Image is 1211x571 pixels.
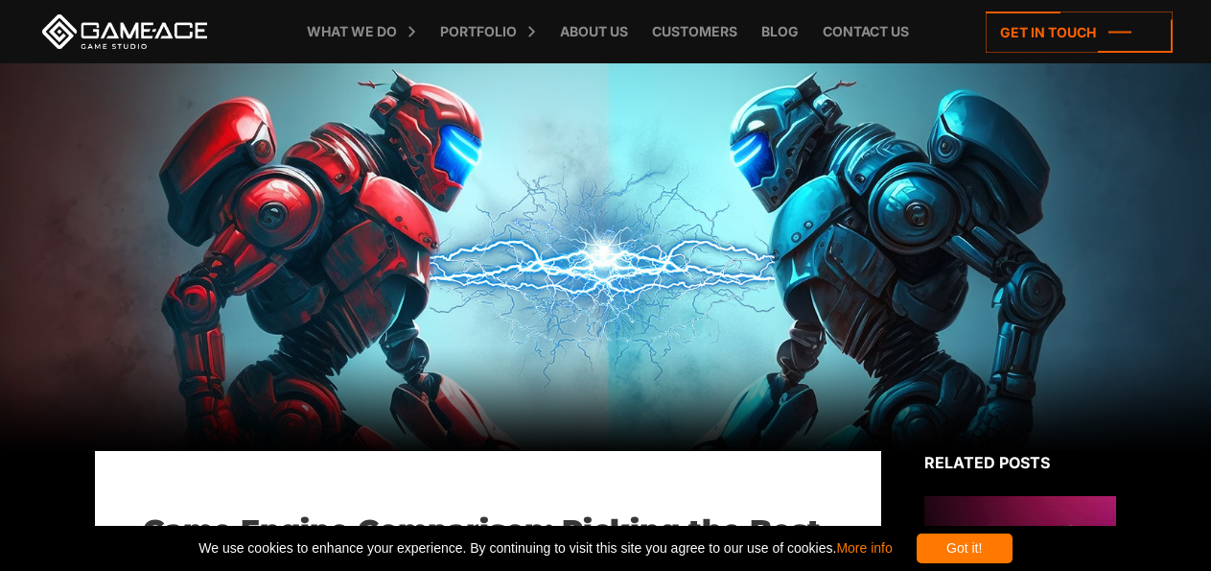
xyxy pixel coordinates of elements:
span: We use cookies to enhance your experience. By continuing to visit this site you agree to our use ... [198,534,892,563]
div: Related posts [924,451,1116,474]
a: Get in touch [986,12,1173,53]
div: Got it! [917,534,1013,563]
a: More info [836,540,892,556]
